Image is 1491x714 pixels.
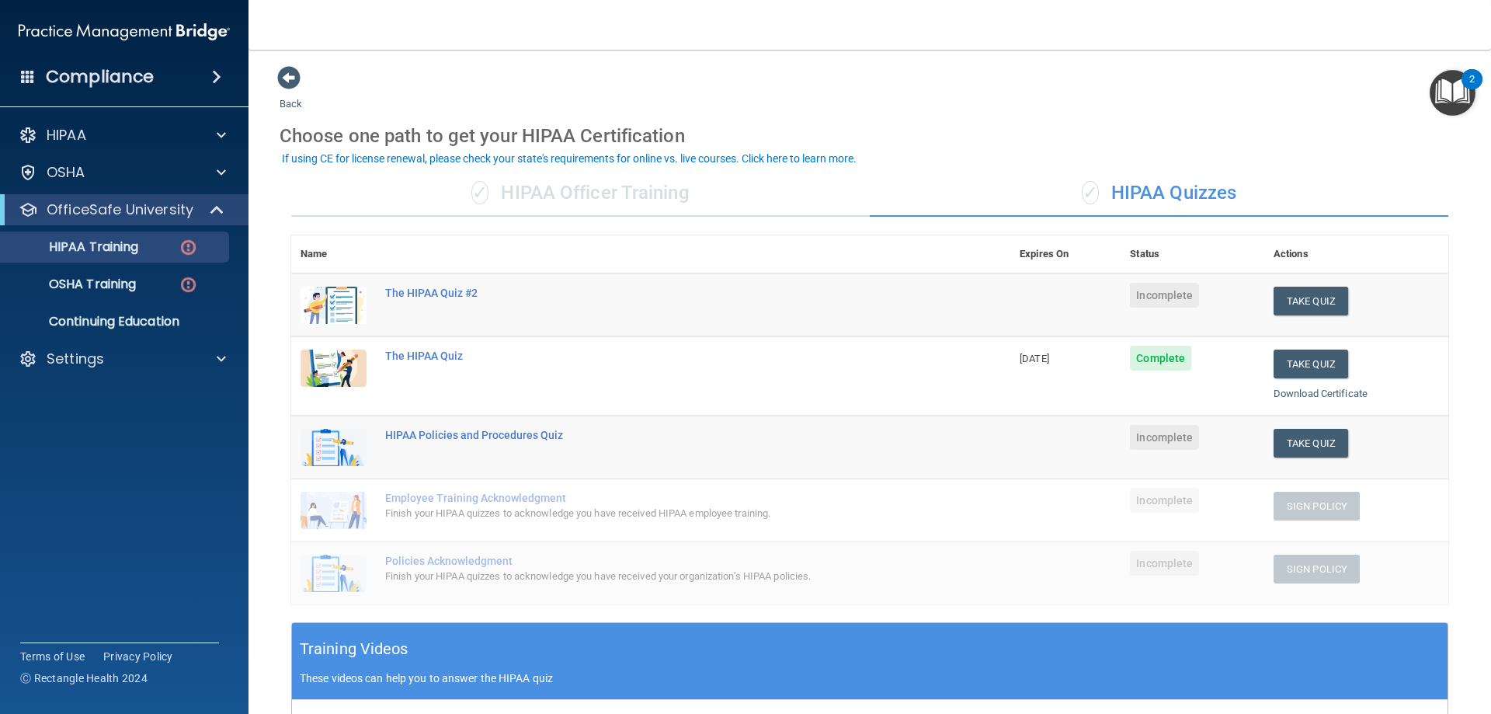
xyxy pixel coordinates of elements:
[471,181,488,204] span: ✓
[1274,388,1368,399] a: Download Certificate
[280,79,302,110] a: Back
[385,492,933,504] div: Employee Training Acknowledgment
[385,567,933,586] div: Finish your HIPAA quizzes to acknowledge you have received your organization’s HIPAA policies.
[19,200,225,219] a: OfficeSafe University
[47,200,193,219] p: OfficeSafe University
[1121,235,1264,273] th: Status
[20,670,148,686] span: Ⓒ Rectangle Health 2024
[19,126,226,145] a: HIPAA
[10,239,138,255] p: HIPAA Training
[385,350,933,362] div: The HIPAA Quiz
[385,555,933,567] div: Policies Acknowledgment
[1082,181,1099,204] span: ✓
[46,66,154,88] h4: Compliance
[300,672,1440,684] p: These videos can help you to answer the HIPAA quiz
[1020,353,1049,364] span: [DATE]
[1430,70,1475,116] button: Open Resource Center, 2 new notifications
[1130,283,1199,308] span: Incomplete
[1010,235,1121,273] th: Expires On
[20,649,85,664] a: Terms of Use
[1264,235,1448,273] th: Actions
[300,636,408,663] h5: Training Videos
[47,126,86,145] p: HIPAA
[870,170,1448,217] div: HIPAA Quizzes
[47,350,104,368] p: Settings
[19,163,226,182] a: OSHA
[282,153,857,164] div: If using CE for license renewal, please check your state's requirements for online vs. live cours...
[291,235,376,273] th: Name
[1274,287,1348,315] button: Take Quiz
[1274,350,1348,378] button: Take Quiz
[1274,429,1348,458] button: Take Quiz
[1130,488,1199,513] span: Incomplete
[1274,555,1360,583] button: Sign Policy
[385,504,933,523] div: Finish your HIPAA quizzes to acknowledge you have received HIPAA employee training.
[1130,425,1199,450] span: Incomplete
[291,170,870,217] div: HIPAA Officer Training
[19,16,230,47] img: PMB logo
[19,350,226,368] a: Settings
[280,113,1460,158] div: Choose one path to get your HIPAA Certification
[1130,346,1191,371] span: Complete
[1469,79,1475,99] div: 2
[103,649,173,664] a: Privacy Policy
[10,277,136,292] p: OSHA Training
[179,275,198,294] img: danger-circle.6113f641.png
[10,314,222,329] p: Continuing Education
[280,151,859,166] button: If using CE for license renewal, please check your state's requirements for online vs. live cours...
[1130,551,1199,576] span: Incomplete
[385,287,933,299] div: The HIPAA Quiz #2
[385,429,933,441] div: HIPAA Policies and Procedures Quiz
[47,163,85,182] p: OSHA
[1274,492,1360,521] button: Sign Policy
[179,238,198,257] img: danger-circle.6113f641.png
